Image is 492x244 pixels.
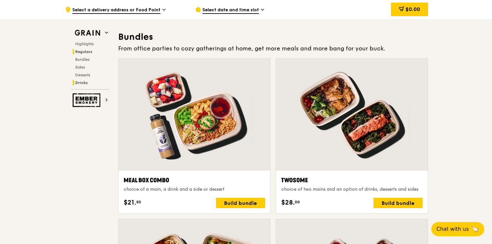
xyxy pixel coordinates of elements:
span: $21. [124,198,136,207]
span: Desserts [75,73,90,77]
span: Bundles [75,57,89,62]
span: Regulars [75,49,92,54]
span: $28. [281,198,295,207]
div: Build bundle [374,198,423,208]
span: 🦙 [471,225,479,233]
span: Drinks [75,80,88,85]
div: Build bundle [216,198,265,208]
span: Highlights [75,42,94,46]
span: 00 [295,199,300,205]
span: Select date and time slot [202,7,259,14]
h3: Bundles [118,31,428,43]
span: Sides [75,65,85,69]
div: choice of a main, a drink and a side or dessert [124,186,265,193]
img: Ember Smokery web logo [73,93,102,107]
span: 50 [136,199,141,205]
span: Chat with us [436,225,469,233]
button: Chat with us🦙 [431,222,484,236]
div: From office parties to cozy gatherings at home, get more meals and more bang for your buck. [118,44,428,53]
span: Select a delivery address or Food Point [72,7,160,14]
span: $0.00 [405,6,420,12]
div: Twosome [281,176,423,185]
div: choice of two mains and an option of drinks, desserts and sides [281,186,423,193]
div: Meal Box Combo [124,176,265,185]
img: Grain web logo [73,27,102,39]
